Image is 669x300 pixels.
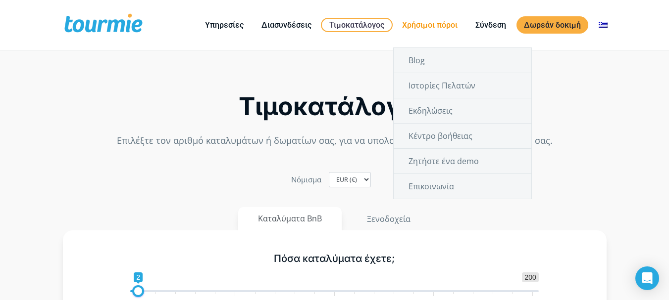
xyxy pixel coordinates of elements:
[394,124,531,148] a: Κέντρο βοήθειας
[130,253,539,265] h5: Πόσα καταλύματα έχετε;
[134,272,143,282] span: 2
[635,266,659,290] div: Open Intercom Messenger
[591,19,615,31] a: Αλλαγή σε
[516,16,588,34] a: Δωρεάν δοκιμή
[63,95,607,118] h2: Τιμοκατάλογος
[291,173,321,186] label: Nόμισμα
[394,48,531,73] a: Blog
[395,19,465,31] a: Χρήσιμοι πόροι
[394,149,531,173] a: Ζητήστε ένα demo
[394,73,531,98] a: Ιστορίες Πελατών
[63,134,607,147] p: Επιλέξτε τον αριθμό καταλυμάτων ή δωματίων σας, για να υπολογίσετε το κόστος της συνδρομής σας.
[468,19,514,31] a: Σύνδεση
[347,207,431,231] button: Ξενοδοχεία
[394,98,531,123] a: Εκδηλώσεις
[321,18,393,32] a: Τιμοκατάλογος
[254,19,319,31] a: Διασυνδέσεις
[394,174,531,199] a: Επικοινωνία
[238,207,342,230] button: Καταλύματα BnB
[198,19,251,31] a: Υπηρεσίες
[522,272,538,282] span: 200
